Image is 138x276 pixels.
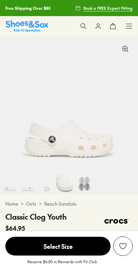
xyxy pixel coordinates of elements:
[5,200,18,207] a: Home
[75,2,133,14] a: Book a FREE Expert Fitting
[75,174,94,193] img: 8-476244_1
[83,5,133,11] span: Book a FREE Expert Fitting
[56,174,75,193] img: 7-476243_1
[5,211,67,222] h4: Classic Clog Youth
[5,236,111,256] button: Select Size
[44,200,76,207] a: Beach Sandals
[6,20,49,32] img: SNS_Logo_Responsive.svg
[38,174,56,193] img: 6-476242_1
[100,211,133,231] img: Vendor logo
[26,200,36,207] a: Girls
[113,236,133,256] button: Add to Wishlist
[19,174,38,193] img: 5-476241_1
[27,259,97,271] p: Receive $6.50 in Rewards with Fit Club
[5,200,133,207] div: > >
[5,224,25,233] span: $64.95
[6,20,49,32] a: Shoes & Sox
